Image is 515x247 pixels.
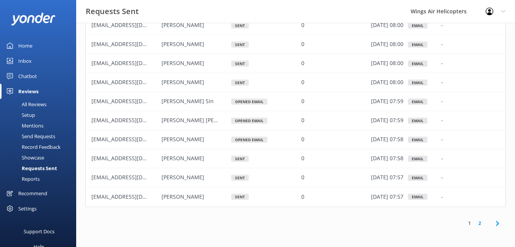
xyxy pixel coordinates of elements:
div: Email [408,80,427,86]
span: [EMAIL_ADDRESS][DOMAIN_NAME] [91,174,181,181]
div: Email [408,118,427,124]
div: Email [408,194,427,200]
p: 0 [301,21,304,30]
span: [EMAIL_ADDRESS][DOMAIN_NAME] [91,60,181,67]
div: Email [408,22,427,29]
span: [EMAIL_ADDRESS][DOMAIN_NAME] [91,22,181,29]
div: Mentions [5,120,43,131]
span: [PERSON_NAME] [162,22,204,29]
span: [PERSON_NAME] [162,41,204,48]
div: row [85,149,506,168]
a: Reports [5,174,76,184]
div: Sent [231,22,249,29]
p: - [441,193,443,201]
span: [PERSON_NAME] Sin [162,98,214,105]
div: row [85,111,506,130]
div: Recommend [18,186,47,201]
a: All Reviews [5,99,76,110]
div: row [85,168,506,187]
span: [PERSON_NAME] [162,155,204,162]
span: [PERSON_NAME] [162,79,204,86]
div: Email [408,175,427,181]
h3: Requests Sent [86,5,139,18]
p: [DATE] 07:57 [371,193,403,201]
p: 0 [301,116,304,125]
span: [EMAIL_ADDRESS][DOMAIN_NAME] [91,136,181,143]
div: row [85,73,506,92]
div: Sent [231,156,249,162]
span: [PERSON_NAME] [162,193,204,200]
p: [DATE] 08:00 [371,59,403,68]
div: Send Requests [5,131,55,142]
p: 0 [301,59,304,68]
p: [DATE] 08:00 [371,21,403,30]
span: [EMAIL_ADDRESS][DOMAIN_NAME] [91,117,181,124]
p: [DATE] 07:58 [371,155,403,163]
div: Opened Email [231,118,267,124]
p: 0 [301,40,304,49]
div: Sent [231,80,249,86]
p: 0 [301,155,304,163]
a: Setup [5,110,76,120]
div: Sent [231,175,249,181]
div: Reviews [18,84,38,99]
span: [PERSON_NAME] [162,174,204,181]
p: - [441,174,443,182]
span: [EMAIL_ADDRESS][DOMAIN_NAME] [91,193,181,200]
p: [DATE] 07:57 [371,174,403,182]
p: - [441,97,443,106]
p: [DATE] 08:00 [371,78,403,87]
div: Record Feedback [5,142,61,152]
p: 0 [301,78,304,87]
p: 0 [301,97,304,106]
p: [DATE] 07:59 [371,116,403,125]
span: [EMAIL_ADDRESS][DOMAIN_NAME] [91,41,181,48]
p: - [441,40,443,49]
div: Opened Email [231,137,267,143]
p: - [441,155,443,163]
span: [EMAIL_ADDRESS][DOMAIN_NAME] [91,155,181,162]
a: 1 [464,220,475,227]
div: Email [408,61,427,67]
div: Settings [18,201,37,216]
p: 0 [301,135,304,144]
p: - [441,78,443,87]
a: Mentions [5,120,76,131]
div: row [85,35,506,54]
p: - [441,21,443,30]
p: [DATE] 07:59 [371,97,403,106]
div: Email [408,137,427,143]
div: Chatbot [18,69,37,84]
p: 0 [301,193,304,201]
span: [PERSON_NAME] [162,60,204,67]
span: [EMAIL_ADDRESS][DOMAIN_NAME] [91,98,181,105]
div: row [85,92,506,111]
span: [PERSON_NAME] [162,136,204,143]
div: Sent [231,194,249,200]
div: row [85,16,506,35]
div: Sent [231,61,249,67]
div: Email [408,156,427,162]
p: - [441,59,443,68]
div: row [85,187,506,206]
div: Inbox [18,53,32,69]
div: Setup [5,110,35,120]
div: Sent [231,41,249,48]
p: - [441,135,443,144]
div: Reports [5,174,40,184]
div: Support Docs [24,224,54,239]
span: [EMAIL_ADDRESS][DOMAIN_NAME] [91,79,181,86]
div: Showcase [5,152,44,163]
a: Requests Sent [5,163,76,174]
a: Send Requests [5,131,76,142]
div: Requests Sent [5,163,57,174]
a: 2 [475,220,485,227]
p: - [441,116,443,125]
a: Record Feedback [5,142,76,152]
a: Showcase [5,152,76,163]
div: Opened Email [231,99,267,105]
div: row [85,130,506,149]
div: row [85,54,506,73]
p: [DATE] 07:58 [371,135,403,144]
div: Email [408,99,427,105]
